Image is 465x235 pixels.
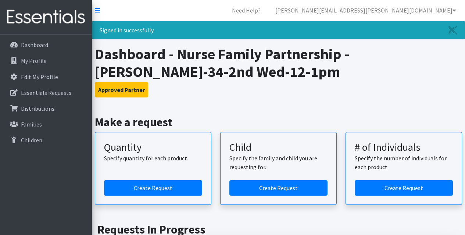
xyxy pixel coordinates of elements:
a: Create a request for a child or family [229,180,328,196]
a: My Profile [3,53,89,68]
p: Specify the family and child you are requesting for. [229,154,328,171]
a: Create a request by number of individuals [355,180,453,196]
a: Distributions [3,101,89,116]
p: Edit My Profile [21,73,58,81]
a: Close [441,21,465,39]
h3: # of Individuals [355,141,453,154]
a: Need Help? [226,3,267,18]
a: Essentials Requests [3,85,89,100]
h2: Make a request [95,115,462,129]
h1: Dashboard - Nurse Family Partnership - [PERSON_NAME]-34-2nd Wed-12-1pm [95,45,462,81]
p: Children [21,136,42,144]
p: Families [21,121,42,128]
p: Essentials Requests [21,89,71,96]
p: Dashboard [21,41,48,49]
div: Signed in successfully. [92,21,465,39]
p: My Profile [21,57,47,64]
a: Children [3,133,89,147]
h3: Quantity [104,141,202,154]
img: HumanEssentials [3,5,89,29]
p: Distributions [21,105,54,112]
a: Edit My Profile [3,70,89,84]
a: Create a request by quantity [104,180,202,196]
button: Approved Partner [95,82,148,97]
h3: Child [229,141,328,154]
a: Families [3,117,89,132]
p: Specify quantity for each product. [104,154,202,163]
a: [PERSON_NAME][EMAIL_ADDRESS][PERSON_NAME][DOMAIN_NAME] [269,3,462,18]
p: Specify the number of individuals for each product. [355,154,453,171]
a: Dashboard [3,38,89,52]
